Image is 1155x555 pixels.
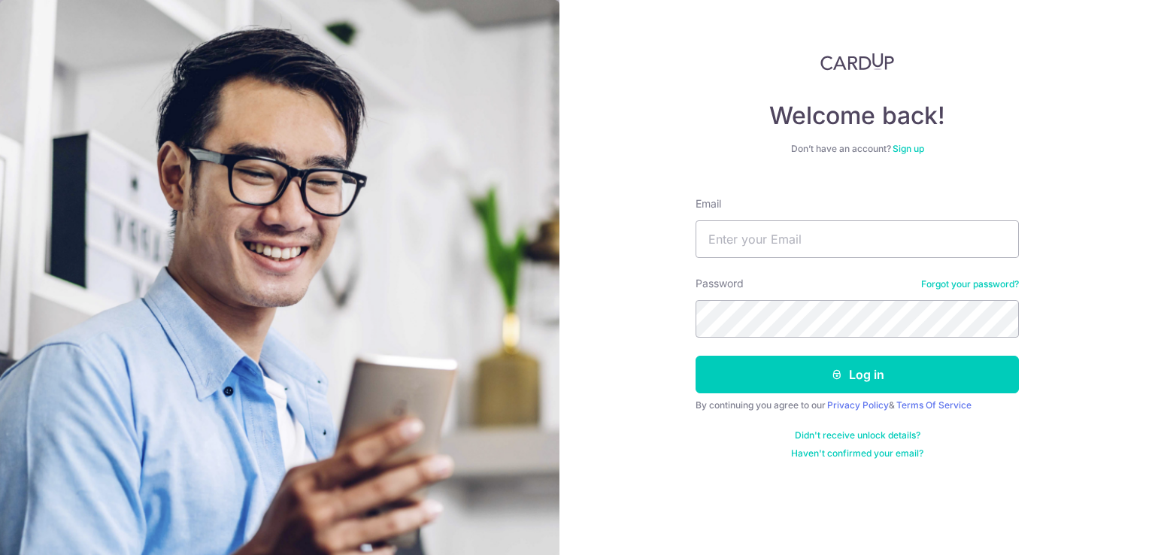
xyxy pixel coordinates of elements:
label: Password [696,276,744,291]
a: Privacy Policy [827,399,889,411]
a: Haven't confirmed your email? [791,447,923,459]
div: Don’t have an account? [696,143,1019,155]
div: By continuing you agree to our & [696,399,1019,411]
button: Log in [696,356,1019,393]
a: Forgot your password? [921,278,1019,290]
input: Enter your Email [696,220,1019,258]
h4: Welcome back! [696,101,1019,131]
a: Terms Of Service [896,399,972,411]
img: CardUp Logo [820,53,894,71]
label: Email [696,196,721,211]
a: Didn't receive unlock details? [795,429,920,441]
a: Sign up [893,143,924,154]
